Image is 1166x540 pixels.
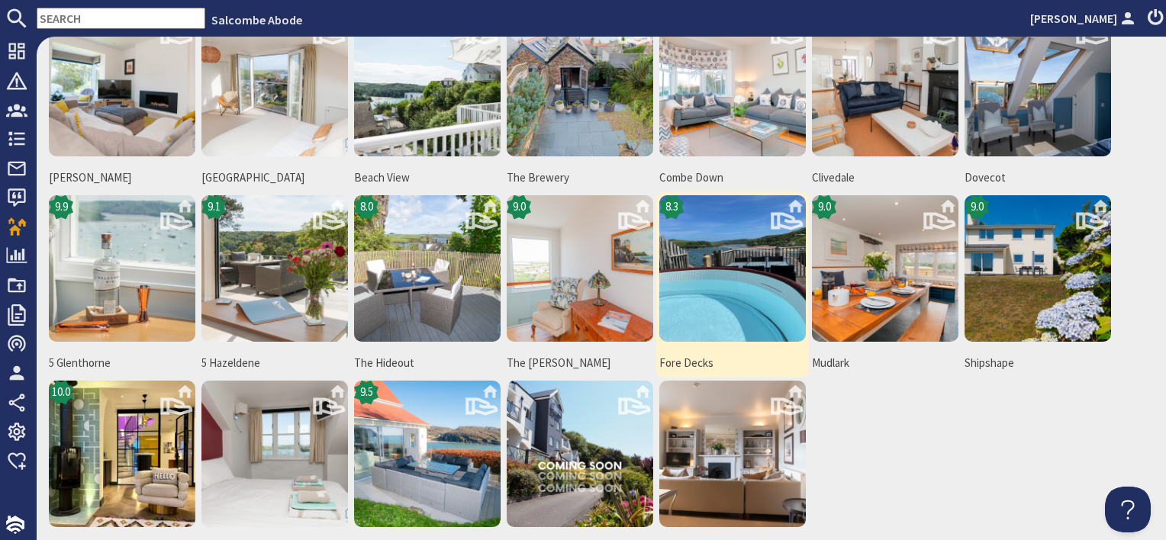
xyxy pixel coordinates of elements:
span: 9.9 [55,198,68,216]
span: 8.0 [360,198,373,216]
a: Clivedale 's icon9.0Clivedale [809,7,961,192]
img: Dovecot's icon [965,10,1111,156]
img: 5 Glenthorne's icon [49,195,195,342]
span: Clivedale [812,169,958,187]
span: The [PERSON_NAME] [507,355,653,372]
img: Upper Foredecks's icon [201,381,348,527]
span: Fore Decks [659,355,806,372]
a: Beach View's icon9.7Beach View [351,7,504,192]
a: Dovecot's icon8.2Dovecot [961,7,1114,192]
img: Combe Down's icon [659,10,806,156]
span: Combe Down [659,169,806,187]
span: 9.0 [818,198,831,216]
img: The Hideout 's icon [354,195,501,342]
img: Beacon House 's icon [201,10,348,156]
span: 9.0 [971,198,984,216]
img: staytech_i_w-64f4e8e9ee0a9c174fd5317b4b171b261742d2d393467e5bdba4413f4f884c10.svg [6,516,24,534]
img: 15 St Elmo Court's icon [507,381,653,527]
img: Fore Decks's icon [659,195,806,342]
img: Woodcot Cottage 's icon [354,381,501,527]
input: SEARCH [37,8,205,29]
span: 5 Hazeldene [201,355,348,372]
span: Dovecot [965,169,1111,187]
img: Shipshape's icon [965,195,1111,342]
span: 9.1 [208,198,221,216]
span: Shipshape [965,355,1111,372]
span: 5 Glenthorne [49,355,195,372]
span: Mudlark [812,355,958,372]
a: The Brewery's icon10.0The Brewery [504,7,656,192]
img: The Brewery's icon [507,10,653,156]
span: 9.5 [360,384,373,401]
a: 5 Hazeldene's icon9.15 Hazeldene [198,192,351,378]
span: [GEOGRAPHIC_DATA] [201,169,348,187]
span: 8.3 [665,198,678,216]
img: The Holt's icon [507,195,653,342]
img: 5 Hazeldene's icon [201,195,348,342]
span: 9.0 [513,198,526,216]
a: [PERSON_NAME] [1030,9,1139,27]
img: Clivedale 's icon [812,10,958,156]
a: Salcombe Abode [211,12,302,27]
a: Combe Down's icon9.7Combe Down [656,7,809,192]
a: 5 Glenthorne's icon9.95 Glenthorne [46,192,198,378]
a: Alma Villa's icon8.0[PERSON_NAME] [46,7,198,192]
img: Beach View's icon [354,10,501,156]
a: Fore Decks's icon8.3Fore Decks [656,192,809,378]
a: Beacon House 's icon9.7[GEOGRAPHIC_DATA] [198,7,351,192]
img: Wellingtons 's icon [659,381,806,527]
a: The Holt's icon9.0The [PERSON_NAME] [504,192,656,378]
a: The Hideout 's icon8.0The Hideout [351,192,504,378]
span: The Hideout [354,355,501,372]
span: [PERSON_NAME] [49,169,195,187]
img: The Smurf House 's icon [49,381,195,527]
iframe: Toggle Customer Support [1105,487,1151,532]
a: Shipshape's icon9.0Shipshape [961,192,1114,378]
img: Mudlark's icon [812,195,958,342]
span: The Brewery [507,169,653,187]
span: Beach View [354,169,501,187]
img: Alma Villa's icon [49,10,195,156]
a: Mudlark's icon9.0Mudlark [809,192,961,378]
span: 10.0 [52,384,70,401]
